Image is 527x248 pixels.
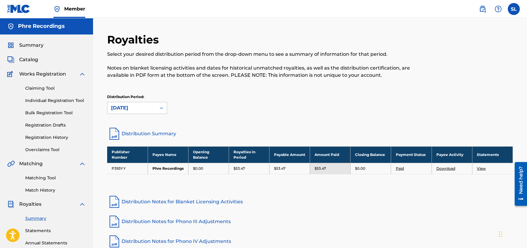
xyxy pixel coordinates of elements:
img: Works Registration [7,70,15,78]
th: Opening Balance [188,146,229,163]
a: Distribution Notes for Blanket Licensing Activities [107,195,513,209]
img: Royalties [7,201,14,208]
a: Registration Drafts [25,122,86,128]
div: Help [492,3,504,15]
div: User Menu [508,3,520,15]
a: Public Search [477,3,489,15]
img: pdf [107,195,122,209]
img: expand [79,70,86,78]
p: $53.47 [274,166,285,171]
img: expand [79,201,86,208]
a: Registration History [25,134,86,141]
a: Annual Statements [25,240,86,246]
img: help [495,5,502,13]
div: Drag [499,225,502,243]
img: Matching [7,160,15,167]
p: $53.47 [315,166,326,171]
a: Match History [25,187,86,193]
iframe: Resource Center [510,160,527,208]
a: Paid [396,166,404,171]
a: Distribution Notes for Phono III Adjustments [107,214,513,229]
span: Summary [19,42,44,49]
td: P393YY [107,163,148,174]
img: Summary [7,42,14,49]
img: search [479,5,486,13]
p: Notes on blanket licensing activities and dates for historical unmatched royalties, as well as th... [107,64,420,79]
p: $0.00 [193,166,203,171]
th: Closing Balance [351,146,391,163]
a: View [477,166,486,171]
img: Catalog [7,56,14,63]
a: Claiming Tool [25,85,86,91]
span: Member [64,5,85,12]
th: Payee Name [148,146,188,163]
th: Royalties in Period [229,146,269,163]
h2: Royalties [107,33,162,46]
th: Publisher Number [107,146,148,163]
a: Summary [25,215,86,222]
a: Individual Registration Tool [25,97,86,104]
th: Payable Amount [270,146,310,163]
div: [DATE] [111,104,152,112]
a: Matching Tool [25,175,86,181]
img: Top Rightsholder [53,5,61,13]
img: expand [79,160,86,167]
a: SummarySummary [7,42,44,49]
span: Works Registration [19,70,66,78]
a: CatalogCatalog [7,56,38,63]
th: Payee Activity [432,146,472,163]
iframe: Chat Widget [497,219,527,248]
span: Royalties [19,201,41,208]
img: MLC Logo [7,4,30,13]
p: $0.00 [355,166,365,171]
th: Payment Status [391,146,432,163]
a: Overclaims Tool [25,147,86,153]
p: $53.47 [233,166,245,171]
a: Bulk Registration Tool [25,110,86,116]
img: pdf [107,214,122,229]
td: Phre Recordings [148,163,188,174]
p: Select your desired distribution period from the drop-down menu to see a summary of information f... [107,51,420,58]
img: distribution-summary-pdf [107,127,122,141]
th: Amount Paid [310,146,351,163]
p: Distribution Period: [107,94,167,100]
th: Statements [472,146,513,163]
img: Accounts [7,23,14,30]
a: Distribution Summary [107,127,513,141]
span: Catalog [19,56,38,63]
span: Matching [19,160,43,167]
a: Statements [25,228,86,234]
h5: Phre Recordings [18,23,65,30]
a: Download [436,166,455,171]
